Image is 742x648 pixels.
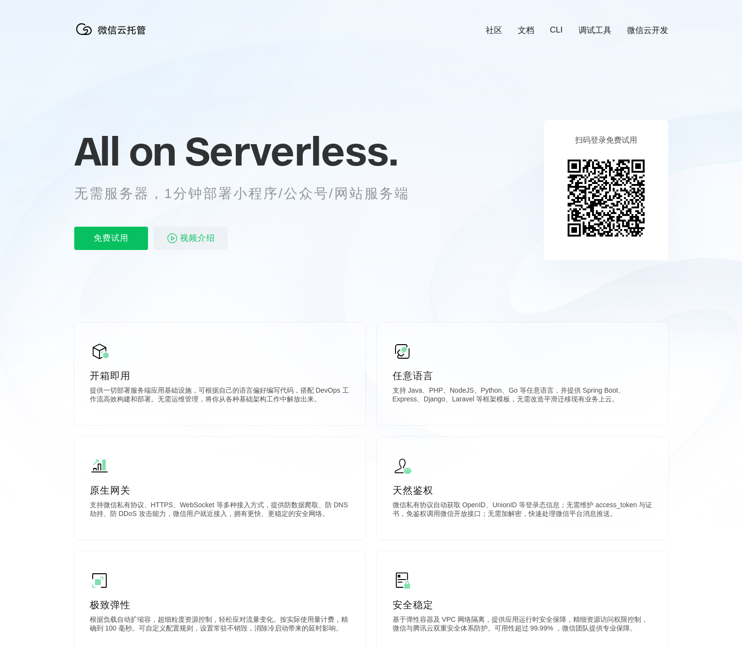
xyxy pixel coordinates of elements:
p: 极致弹性 [90,598,350,612]
p: 免费试用 [74,227,148,250]
span: Serverless. [185,127,398,175]
p: 天然鉴权 [393,483,653,497]
p: 原生网关 [90,483,350,497]
img: video_play.svg [166,233,178,244]
p: 根据负载自动扩缩容，超细粒度资源控制，轻松应对流量变化。按实际使用量计费，精确到 100 毫秒。可自定义配置规则，设置常驻不销毁，消除冷启动带来的延时影响。 [90,615,350,635]
p: 支持 Java、PHP、NodeJS、Python、Go 等任意语言，并提供 Spring Boot、Express、Django、Laravel 等框架模板，无需改造平滑迁移现有业务上云。 [393,386,653,406]
span: All on [74,127,176,175]
a: CLI [550,25,562,35]
p: 提供一切部署服务端应用基础设施，可根据自己的语言偏好编写代码，搭配 DevOps 工作流高效构建和部署。无需运维管理，将你从各种基础架构工作中解放出来。 [90,386,350,406]
p: 扫码登录免费试用 [575,135,637,146]
img: 微信云托管 [74,19,152,39]
a: 微信云托管 [74,32,152,40]
a: 文档 [518,25,534,36]
a: 社区 [486,25,502,36]
p: 开箱即用 [90,369,350,382]
a: 调试工具 [578,25,611,36]
span: 视频介绍 [180,227,215,250]
a: 微信云开发 [627,25,668,36]
p: 基于弹性容器及 VPC 网络隔离，提供应用运行时安全保障，精细资源访问权限控制，微信与腾讯云双重安全体系防护。可用性超过 99.99% ，微信团队提供专业保障。 [393,615,653,635]
p: 安全稳定 [393,598,653,612]
p: 支持微信私有协议、HTTPS、WebSocket 等多种接入方式，提供防数据爬取、防 DNS 劫持、防 DDoS 攻击能力，微信用户就近接入，拥有更快、更稳定的安全网络。 [90,501,350,520]
p: 微信私有协议自动获取 OpenID、UnionID 等登录态信息；无需维护 access_token 与证书，免鉴权调用微信开放接口；无需加解密，快速处理微信平台消息推送。 [393,501,653,520]
p: 无需服务器，1分钟部署小程序/公众号/网站服务端 [74,184,428,203]
p: 任意语言 [393,369,653,382]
